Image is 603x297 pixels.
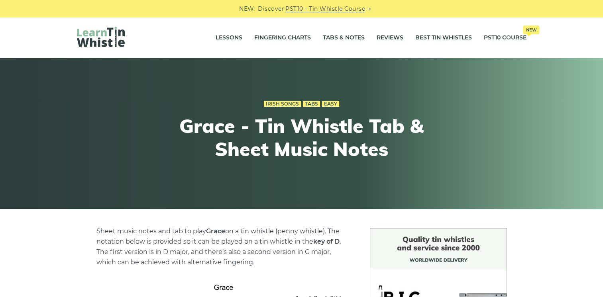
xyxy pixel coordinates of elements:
p: Sheet music notes and tab to play on a tin whistle (penny whistle). The notation below is provide... [96,226,351,268]
img: LearnTinWhistle.com [77,27,125,47]
a: PST10 CourseNew [484,28,526,48]
a: Reviews [377,28,403,48]
strong: Grace [206,227,225,235]
a: Tabs & Notes [323,28,365,48]
a: Fingering Charts [254,28,311,48]
h1: Grace - Tin Whistle Tab & Sheet Music Notes [155,115,448,160]
a: Irish Songs [264,101,301,107]
a: Lessons [216,28,242,48]
a: Easy [322,101,339,107]
a: Tabs [303,101,320,107]
a: Best Tin Whistles [415,28,472,48]
strong: key of D [313,238,340,245]
span: New [523,25,539,34]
